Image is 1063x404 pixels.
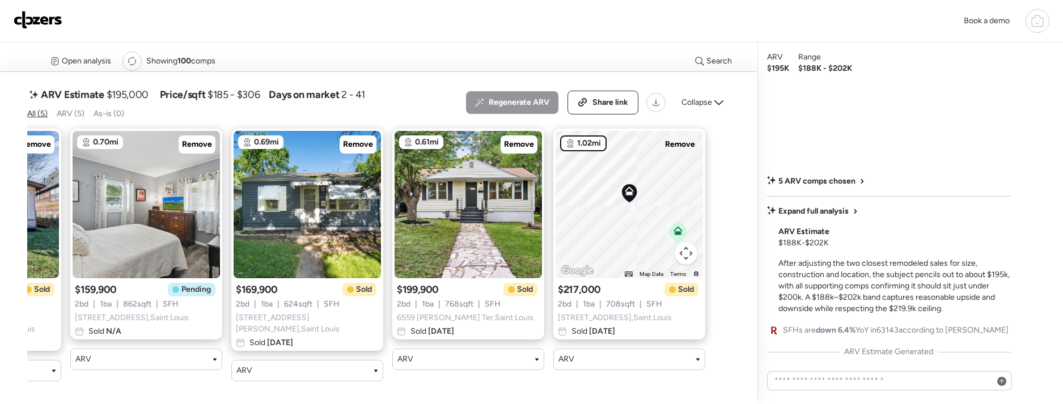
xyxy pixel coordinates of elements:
[577,138,601,149] span: 1.02mi
[558,283,601,296] span: $217,000
[783,325,1009,336] span: SFHs are YoY in 63143 according to [PERSON_NAME]
[626,200,635,209] div: 2230 Richert Pl, St. Louis, MO 63143, USA
[236,312,379,335] span: [STREET_ADDRESS][PERSON_NAME] , Saint Louis
[57,109,84,118] span: ARV (5)
[415,299,417,310] span: |
[778,206,849,217] span: Expand full analysis
[397,354,413,365] span: ARV
[317,299,319,310] span: |
[116,299,118,310] span: |
[767,63,789,74] span: $195K
[445,299,473,310] span: 768 sqft
[397,299,410,310] span: 2 bd
[798,63,852,74] span: $188K - $202K
[397,283,439,296] span: $199,900
[41,88,104,101] span: ARV Estimate
[706,56,732,67] span: Search
[324,299,340,310] span: SFH
[558,299,571,310] span: 2 bd
[478,299,480,310] span: |
[265,338,293,347] span: [DATE]
[646,299,662,310] span: SFH
[587,326,615,336] span: [DATE]
[816,325,856,335] span: down 6.4%
[558,263,596,278] img: Google
[438,299,441,310] span: |
[844,346,933,358] span: ARV Estimate Generated
[156,299,158,310] span: |
[778,176,856,187] span: 5 ARV comps chosen
[778,237,829,249] span: $188K - $202K
[269,88,339,101] span: Days on market
[599,299,602,310] span: |
[489,97,549,108] span: Regenerate ARV
[693,271,700,277] a: Report errors in the road map or imagery to Google
[640,270,663,278] button: Map Data
[163,299,179,310] span: SFH
[665,139,695,150] span: Remove
[558,312,672,324] span: [STREET_ADDRESS] , Saint Louis
[517,284,533,295] span: Sold
[558,263,596,278] a: Open this area in Google Maps (opens a new window)
[34,284,50,295] span: Sold
[778,258,1010,313] span: After adjusting the two closest remodeled sales for size, construction and location, the subject ...
[107,88,149,101] span: $195,000
[415,137,439,148] span: 0.61mi
[422,299,434,310] span: 1 ba
[62,56,111,67] span: Open analysis
[504,139,534,150] span: Remove
[343,139,373,150] span: Remove
[606,299,635,310] span: 708 sqft
[571,326,615,337] span: Sold
[261,299,273,310] span: 1 ba
[592,97,628,108] span: Share link
[100,299,112,310] span: 1 ba
[576,299,578,310] span: |
[21,139,51,150] span: Remove
[284,299,312,310] span: 624 sqft
[767,52,783,63] span: ARV
[104,326,121,336] span: N/A
[236,283,278,296] span: $169,900
[254,299,256,310] span: |
[397,312,533,324] span: 6559 [PERSON_NAME] Ter , Saint Louis
[182,139,212,150] span: Remove
[583,299,595,310] span: 1 ba
[410,326,454,337] span: Sold
[123,299,151,310] span: 862 sqft
[558,354,574,365] span: ARV
[798,52,821,63] span: Range
[207,88,260,101] span: $185 - $306
[675,242,697,265] button: Map camera controls
[14,11,62,29] img: Logo
[75,299,88,310] span: 2 bd
[75,283,117,296] span: $159,900
[249,337,293,348] span: Sold
[625,270,633,278] button: Keyboard shortcuts
[277,299,279,310] span: |
[485,299,501,310] span: SFH
[160,88,205,101] span: Price/sqft
[93,299,95,310] span: |
[670,271,686,277] a: Terms (opens in new tab)
[177,56,191,66] span: 100
[426,326,454,336] span: [DATE]
[341,88,365,101] span: 2 - 41
[640,299,642,310] span: |
[88,326,121,337] span: Sold
[146,56,215,67] span: Showing comps
[236,365,252,376] span: ARV
[778,226,829,237] span: ARV Estimate
[254,137,279,148] span: 0.69mi
[674,239,683,248] div: 6307 Arsenal St, St. Louis, MO 63139, USA
[94,109,124,118] span: As-is (0)
[678,284,694,295] span: Sold
[93,137,118,148] span: 0.70mi
[681,97,712,108] span: Collapse
[964,16,1010,25] span: Book a demo
[181,284,211,295] span: Pending
[356,284,372,295] span: Sold
[75,354,91,365] span: ARV
[236,299,249,310] span: 2 bd
[27,109,48,118] span: All (5)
